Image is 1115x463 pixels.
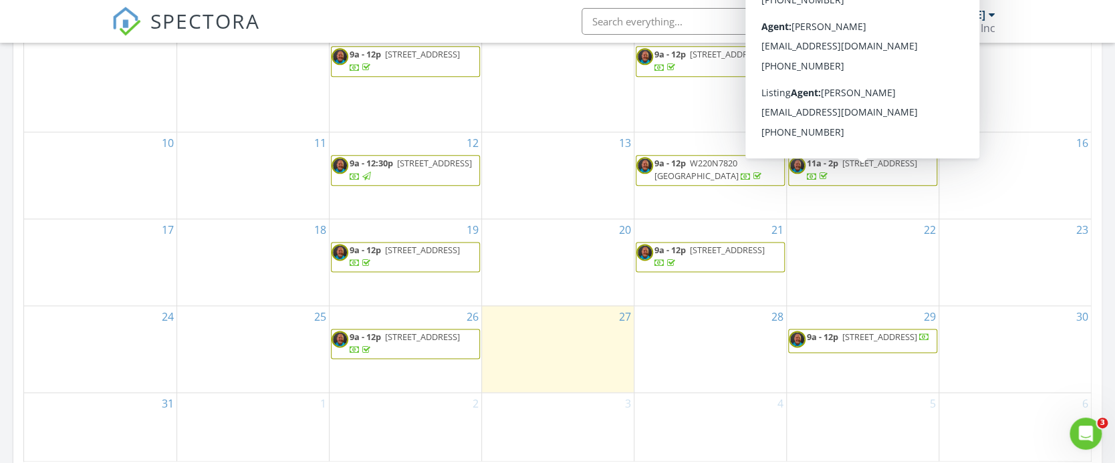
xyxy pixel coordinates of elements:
td: Go to August 19, 2025 [329,219,481,306]
a: Go to August 23, 2025 [1074,219,1091,241]
td: Go to August 13, 2025 [481,132,634,219]
img: screenshot_20250131_164343_1.png [789,157,806,174]
a: Go to August 14, 2025 [769,132,786,154]
span: 9a - 12p [350,331,381,343]
span: 3 [1097,418,1108,428]
a: Go to August 13, 2025 [616,132,634,154]
a: Go to August 30, 2025 [1074,306,1091,327]
span: [STREET_ADDRESS] [397,157,472,169]
td: Go to August 30, 2025 [939,305,1091,392]
a: Go to September 5, 2025 [927,393,939,414]
td: Go to August 3, 2025 [24,23,176,132]
img: screenshot_20250131_164343_1.png [636,244,653,261]
a: Go to September 4, 2025 [775,393,786,414]
a: Go to August 27, 2025 [616,306,634,327]
td: Go to August 5, 2025 [329,23,481,132]
a: Go to August 15, 2025 [921,132,939,154]
a: Go to August 29, 2025 [921,306,939,327]
a: Go to August 19, 2025 [464,219,481,241]
td: Go to September 5, 2025 [786,392,939,461]
a: Go to September 2, 2025 [470,393,481,414]
span: [STREET_ADDRESS] [690,48,765,60]
td: Go to August 27, 2025 [481,305,634,392]
input: Search everything... [582,8,849,35]
a: SPECTORA [112,18,260,46]
a: Go to August 24, 2025 [159,306,176,327]
span: [STREET_ADDRESS] [842,157,917,169]
td: Go to August 18, 2025 [176,219,329,306]
a: 11a - 2p [STREET_ADDRESS] [807,157,917,182]
div: Homesight Inc [922,21,995,35]
td: Go to August 26, 2025 [329,305,481,392]
span: [STREET_ADDRESS] [385,48,460,60]
td: Go to August 25, 2025 [176,305,329,392]
img: screenshot_20250131_164343_1.png [636,48,653,65]
span: 9a - 12p [350,48,381,60]
a: 9a - 12p [STREET_ADDRESS] [788,329,937,353]
a: 9a - 12p [STREET_ADDRESS] [350,244,460,269]
img: screenshot_20250131_164343_1.png [789,68,806,85]
td: Go to August 28, 2025 [634,305,786,392]
td: Go to August 17, 2025 [24,219,176,306]
td: Go to September 2, 2025 [329,392,481,461]
a: 9a - 12p W220N7820 [GEOGRAPHIC_DATA] [636,155,785,185]
a: Go to August 28, 2025 [769,306,786,327]
a: Go to September 6, 2025 [1080,393,1091,414]
td: Go to August 11, 2025 [176,132,329,219]
a: Go to August 25, 2025 [312,306,329,327]
iframe: Intercom live chat [1070,418,1102,450]
a: 9a - 12:30p [STREET_ADDRESS][PERSON_NAME] [788,46,937,90]
td: Go to September 6, 2025 [939,392,1091,461]
td: Go to August 14, 2025 [634,132,786,219]
td: Go to August 12, 2025 [329,132,481,219]
span: 11a - 2p [807,157,838,169]
span: [STREET_ADDRESS] [690,244,765,256]
img: screenshot_20250131_164343_1.png [332,48,348,65]
a: Go to August 17, 2025 [159,219,176,241]
span: 9a - 12p [807,331,838,343]
span: [STREET_ADDRESS][PERSON_NAME] [807,48,929,73]
img: screenshot_20250131_164343_1.png [332,331,348,347]
a: 9a - 12:30p [STREET_ADDRESS][PERSON_NAME] [807,48,929,73]
td: Go to August 24, 2025 [24,305,176,392]
span: 9a - 12:30p [807,48,850,60]
a: Go to August 16, 2025 [1074,132,1091,154]
a: Go to September 3, 2025 [622,393,634,414]
a: 11a - 2p [STREET_ADDRESS] [788,155,937,185]
td: Go to August 31, 2025 [24,392,176,461]
td: Go to August 29, 2025 [786,305,939,392]
a: Go to August 22, 2025 [921,219,939,241]
td: Go to August 4, 2025 [176,23,329,132]
td: Go to August 16, 2025 [939,132,1091,219]
td: Go to August 8, 2025 [786,23,939,132]
td: Go to August 15, 2025 [786,132,939,219]
td: Go to September 1, 2025 [176,392,329,461]
span: 9a - 12p [654,157,686,169]
a: 9a - 12p [STREET_ADDRESS] [807,331,930,343]
span: SPECTORA [150,7,260,35]
img: screenshot_20250131_164343_1.png [332,157,348,174]
td: Go to August 20, 2025 [481,219,634,306]
a: Go to August 12, 2025 [464,132,481,154]
span: [STREET_ADDRESS] [385,331,460,343]
a: Go to August 26, 2025 [464,306,481,327]
a: 9a - 12p [STREET_ADDRESS] [331,46,480,76]
span: W220N7820 [GEOGRAPHIC_DATA] [654,157,739,182]
td: Go to August 6, 2025 [481,23,634,132]
span: [STREET_ADDRESS] [842,331,917,343]
td: Go to August 22, 2025 [786,219,939,306]
a: 9a - 12p [STREET_ADDRESS] [654,244,765,269]
img: screenshot_20250131_164343_1.png [789,331,806,347]
a: 9a - 12p [STREET_ADDRESS] [654,48,765,73]
td: Go to August 21, 2025 [634,219,786,306]
a: 9a - 12:30p [STREET_ADDRESS] [331,155,480,185]
a: Go to August 31, 2025 [159,393,176,414]
a: 9a - 12p [STREET_ADDRESS] [636,242,785,272]
img: scottcircle.png [789,48,806,65]
a: Go to August 21, 2025 [769,219,786,241]
td: Go to September 3, 2025 [481,392,634,461]
img: screenshot_20250131_164343_1.png [332,244,348,261]
a: 9a - 12p [STREET_ADDRESS] [331,329,480,359]
a: Go to September 1, 2025 [318,393,329,414]
a: 9a - 12p [STREET_ADDRESS] [636,46,785,76]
